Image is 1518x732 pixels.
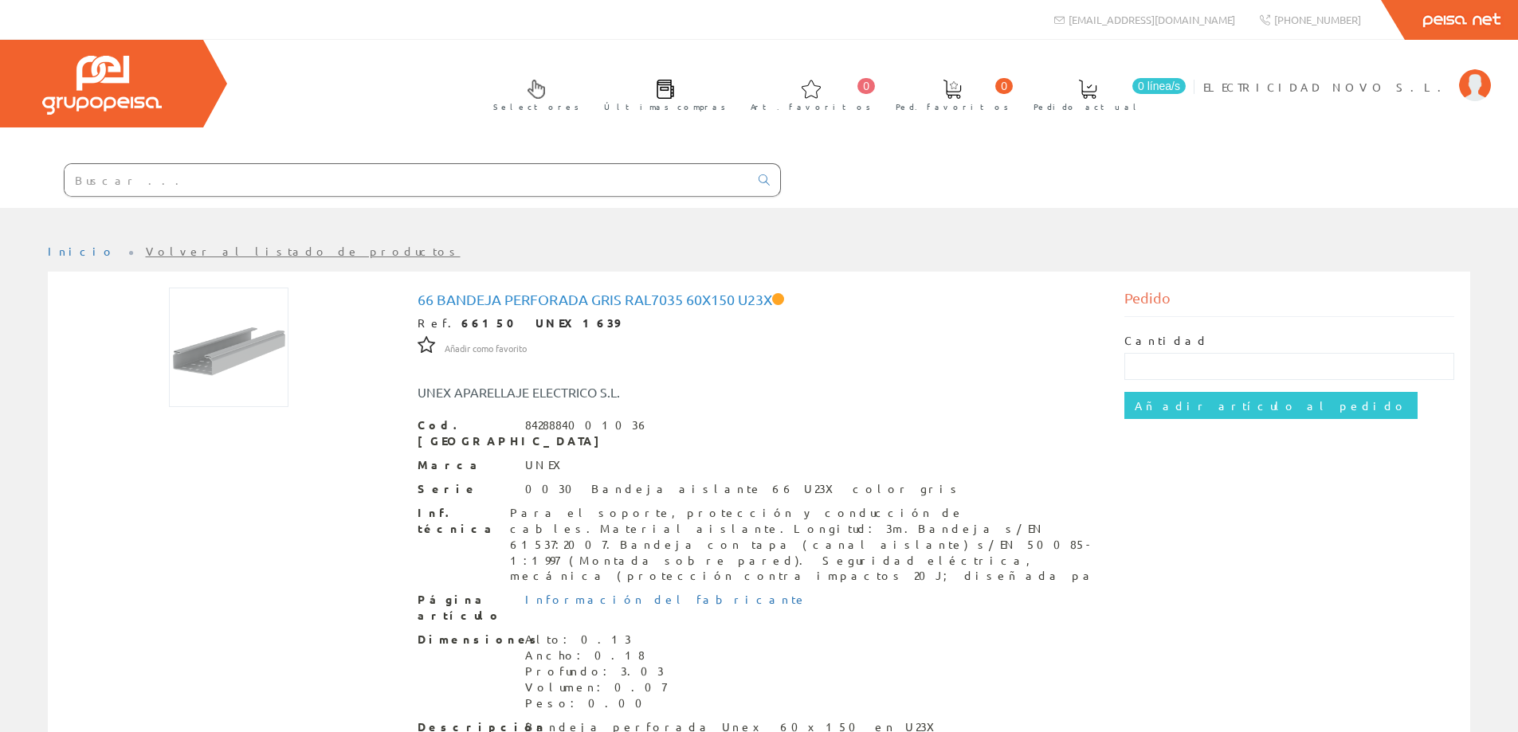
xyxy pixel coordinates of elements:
[525,695,666,711] div: Peso: 0.00
[510,505,1101,585] div: Para el soporte, protección y conducción de cables.Material aislante.Longitud: 3m.Bandeja s/EN 61...
[169,288,288,407] img: Foto artículo 66 Bandeja perforada gris RAL7035 60x150 U23X (150x150)
[525,632,666,648] div: Alto: 0.13
[1203,66,1491,81] a: ELECTRICIDAD NOVO S.L.
[995,78,1013,94] span: 0
[418,505,498,537] span: Inf. técnica
[418,292,1101,307] h1: 66 Bandeja perforada gris RAL7035 60x150 U23X
[65,164,749,196] input: Buscar ...
[588,66,734,121] a: Últimas compras
[604,99,726,115] span: Últimas compras
[418,417,513,449] span: Cod. [GEOGRAPHIC_DATA]
[477,66,587,121] a: Selectores
[1274,13,1361,26] span: [PHONE_NUMBER]
[418,315,1101,331] div: Ref.
[48,244,116,258] a: Inicio
[525,417,649,433] div: 8428884001036
[418,457,513,473] span: Marca
[525,648,666,663] div: Ancho: 0.18
[406,383,818,401] div: UNEX APARELLAJE ELECTRICO S.L.
[445,343,527,355] span: Añadir como favorito
[445,340,527,354] a: Añadir como favorito
[1124,288,1454,317] div: Pedido
[525,457,571,473] div: UNEX
[1069,13,1235,26] span: [EMAIL_ADDRESS][DOMAIN_NAME]
[525,663,666,679] div: Profundo: 3.03
[857,78,875,94] span: 0
[418,592,513,624] span: Página artículo
[1203,79,1451,95] span: ELECTRICIDAD NOVO S.L.
[1124,333,1209,349] label: Cantidad
[896,99,1009,115] span: Ped. favoritos
[42,56,162,115] img: Grupo Peisa
[525,481,962,497] div: 0030 Bandeja aislante 66 U23X color gris
[418,481,513,497] span: Serie
[1124,392,1418,419] input: Añadir artículo al pedido
[493,99,579,115] span: Selectores
[146,244,461,258] a: Volver al listado de productos
[525,592,807,606] a: Información del fabricante
[751,99,871,115] span: Art. favoritos
[418,632,513,648] span: Dimensiones
[1132,78,1186,94] span: 0 línea/s
[461,315,620,330] strong: 66150 UNEX1639
[525,679,666,695] div: Volumen: 0.07
[1034,99,1142,115] span: Pedido actual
